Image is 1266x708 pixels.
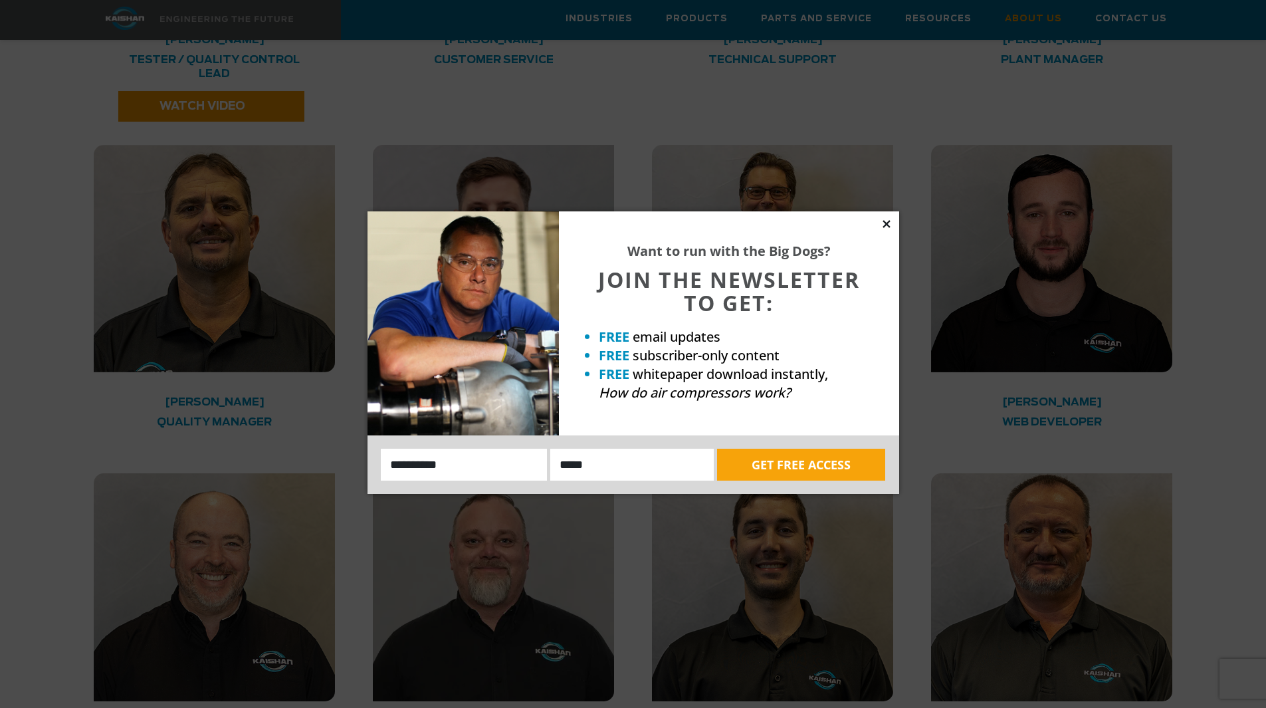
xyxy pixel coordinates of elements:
span: email updates [633,328,720,346]
strong: FREE [599,328,629,346]
span: JOIN THE NEWSLETTER TO GET: [598,265,860,317]
button: GET FREE ACCESS [717,449,885,481]
span: subscriber-only content [633,346,780,364]
button: Close [881,218,893,230]
span: whitepaper download instantly, [633,365,828,383]
strong: FREE [599,346,629,364]
strong: Want to run with the Big Dogs? [627,242,831,260]
strong: FREE [599,365,629,383]
input: Name: [381,449,548,481]
input: Email [550,449,714,481]
em: How do air compressors work? [599,384,791,402]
